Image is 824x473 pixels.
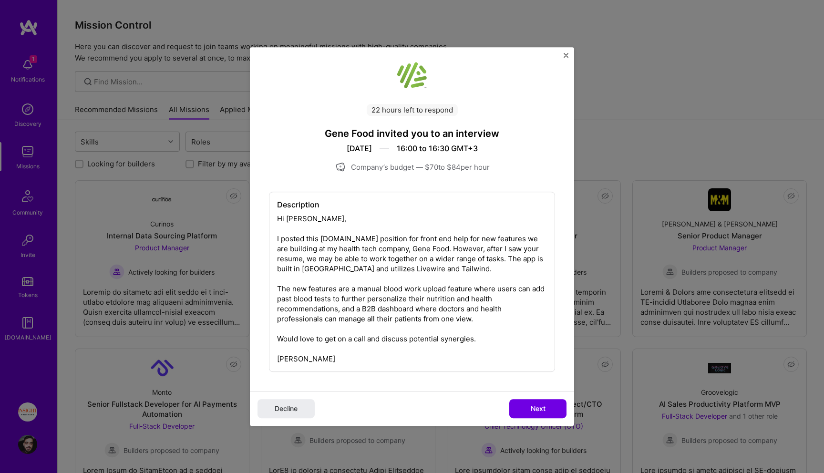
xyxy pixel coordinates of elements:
[257,399,315,418] button: Decline
[509,399,566,418] button: Next
[397,144,478,154] div: 16:00 to 16:30 GMT+3
[269,192,555,372] div: Hi [PERSON_NAME], I posted this [DOMAIN_NAME] position for front end help for new features we are...
[347,144,372,154] div: [DATE]
[277,200,547,210] div: Description
[275,404,298,413] span: Decline
[269,161,555,173] div: Company’s budget — $ 70 to $ 84 per hour
[367,104,458,116] span: 22 hours left to respond
[395,58,429,93] img: Company Logo
[269,127,555,140] h4: Gene Food invited you to an interview
[531,404,546,413] span: Next
[564,53,568,63] button: Close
